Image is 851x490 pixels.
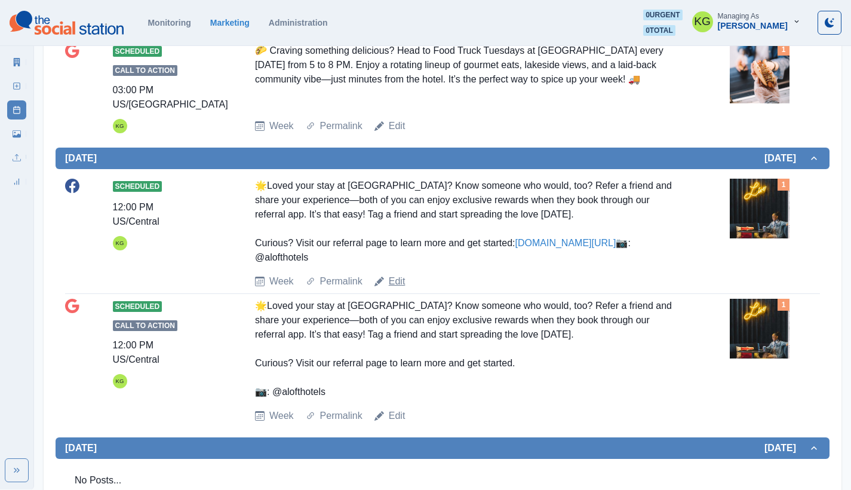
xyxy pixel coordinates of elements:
span: 0 urgent [643,10,682,20]
div: 🌟Loved your stay at [GEOGRAPHIC_DATA]? Know someone who would, too? Refer a friend and share your... [255,179,678,265]
button: Expand [5,458,29,482]
div: Katrina Gallardo [116,374,124,388]
button: Toggle Mode [818,11,841,35]
a: Week [269,119,294,133]
img: logoTextSVG.62801f218bc96a9b266caa72a09eb111.svg [10,11,124,35]
div: 12:00 PM US/Central [113,338,203,367]
div: Katrina Gallardo [116,119,124,133]
button: [DATE][DATE] [56,437,830,459]
a: Week [269,274,294,289]
a: Permalink [320,119,362,133]
h2: [DATE] [764,152,808,164]
a: Uploads [7,148,26,167]
a: Edit [389,274,405,289]
a: New Post [7,76,26,96]
a: Marketing [210,18,250,27]
div: Total Media Attached [778,299,789,311]
a: Week [269,409,294,423]
span: Scheduled [113,301,162,312]
a: Edit [389,119,405,133]
div: Total Media Attached [778,44,789,56]
a: Edit [389,409,405,423]
img: k44vskd31ywiuwltvjo6 [730,299,789,359]
span: Call to Action [113,320,177,331]
a: Review Summary [7,172,26,191]
h2: [DATE] [65,442,97,454]
a: Monitoring [148,18,191,27]
div: [PERSON_NAME] [718,21,788,31]
button: Managing As[PERSON_NAME] [683,10,810,33]
span: Call to Action [113,65,177,76]
div: 12:00 PM US/Central [113,200,203,229]
h2: [DATE] [65,152,97,164]
a: Permalink [320,274,362,289]
a: Marketing Summary [7,53,26,72]
a: Post Schedule [7,100,26,120]
div: 🌮 Craving something delicious? Head to Food Truck Tuesdays at [GEOGRAPHIC_DATA] every [DATE] from... [255,44,678,109]
a: Media Library [7,124,26,143]
div: Total Media Attached [778,179,789,191]
div: Managing As [718,12,759,20]
a: Permalink [320,409,362,423]
div: Katrina Gallardo [116,236,124,250]
a: [DOMAIN_NAME][URL] [515,238,616,248]
span: Scheduled [113,181,162,192]
span: 0 total [643,25,675,36]
div: Katrina Gallardo [694,7,711,36]
div: 🌟Loved your stay at [GEOGRAPHIC_DATA]? Know someone who would, too? Refer a friend and share your... [255,299,678,399]
img: k44vskd31ywiuwltvjo6 [730,179,789,238]
div: [DATE][DATE] [56,169,830,437]
img: h9hykiuonhf3aa5oe26r [730,44,789,103]
h2: [DATE] [764,442,808,454]
span: Scheduled [113,46,162,57]
div: 03:00 PM US/[GEOGRAPHIC_DATA] [113,83,228,112]
a: Administration [269,18,328,27]
button: [DATE][DATE] [56,148,830,169]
